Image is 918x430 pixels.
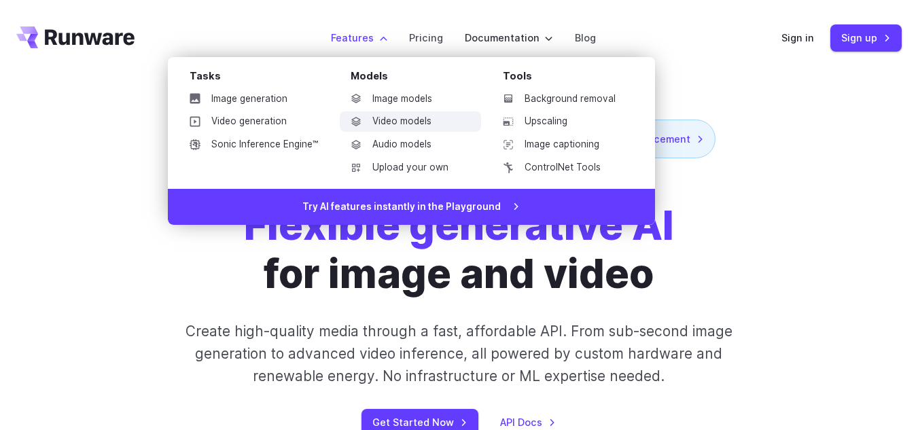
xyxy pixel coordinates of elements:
div: Tasks [190,68,329,89]
p: Create high-quality media through a fast, affordable API. From sub-second image generation to adv... [176,320,743,388]
a: Image models [340,89,481,109]
a: Image generation [179,89,329,109]
div: Tools [503,68,633,89]
a: Video generation [179,111,329,132]
label: Features [331,30,387,46]
a: API Docs [500,414,556,430]
a: Upscaling [492,111,633,132]
a: Try AI features instantly in the Playground [168,189,655,226]
a: Sign up [830,24,902,51]
a: Blog [575,30,596,46]
a: Sonic Inference Engine™ [179,135,329,155]
a: Audio models [340,135,481,155]
label: Documentation [465,30,553,46]
h1: for image and video [244,202,674,298]
a: Background removal [492,89,633,109]
a: Upload your own [340,158,481,178]
a: Pricing [409,30,443,46]
a: Image captioning [492,135,633,155]
a: Sign in [781,30,814,46]
div: Models [351,68,481,89]
a: ControlNet Tools [492,158,633,178]
strong: Flexible generative AI [244,201,674,249]
a: Video models [340,111,481,132]
a: Go to / [16,26,135,48]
